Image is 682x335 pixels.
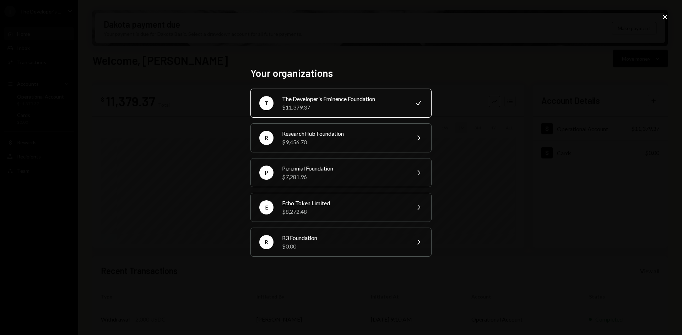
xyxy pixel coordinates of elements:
[282,95,406,103] div: The Developer's Eminence Foundation
[250,193,432,222] button: EEcho Token Limited$8,272.48
[282,103,406,112] div: $11,379.37
[282,138,406,146] div: $9,456.70
[250,89,432,118] button: TThe Developer's Eminence Foundation$11,379.37
[282,242,406,251] div: $0.00
[259,96,274,110] div: T
[282,173,406,181] div: $7,281.96
[250,158,432,187] button: PPerennial Foundation$7,281.96
[282,199,406,207] div: Echo Token Limited
[259,235,274,249] div: R
[250,123,432,152] button: RResearchHub Foundation$9,456.70
[259,131,274,145] div: R
[259,166,274,180] div: P
[282,129,406,138] div: ResearchHub Foundation
[259,200,274,214] div: E
[250,66,432,80] h2: Your organizations
[282,164,406,173] div: Perennial Foundation
[250,228,432,257] button: RR3 Foundation$0.00
[282,234,406,242] div: R3 Foundation
[282,207,406,216] div: $8,272.48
